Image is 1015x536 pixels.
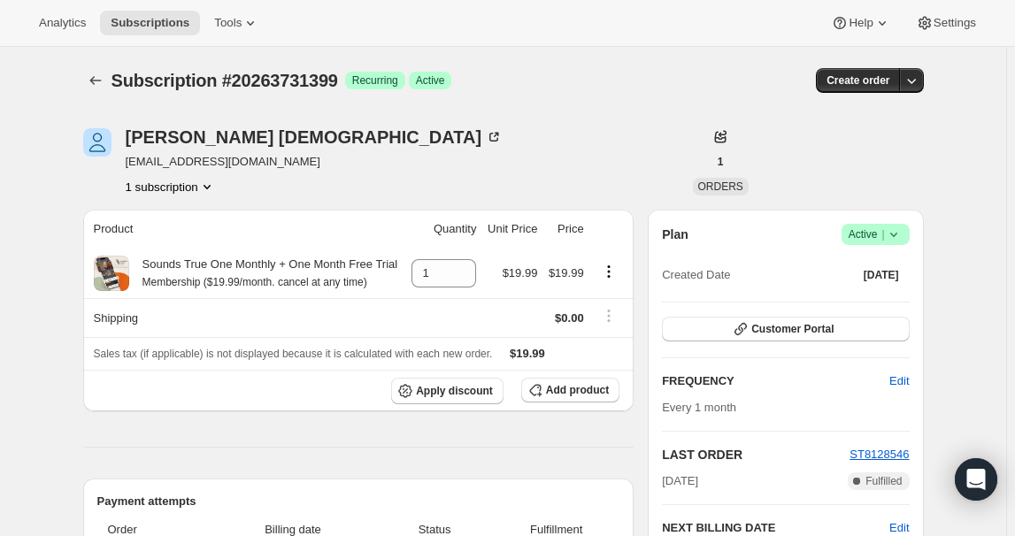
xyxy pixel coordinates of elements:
button: Settings [905,11,987,35]
th: Price [542,210,588,249]
div: [PERSON_NAME] [DEMOGRAPHIC_DATA] [126,128,504,146]
small: Membership ($19.99/month. cancel at any time) [142,276,367,288]
span: Active [416,73,445,88]
span: Settings [934,16,976,30]
span: Help [849,16,873,30]
button: [DATE] [853,263,910,287]
th: Quantity [406,210,482,249]
span: Sibyl Chavis [83,128,111,157]
button: Add product [521,378,619,402]
button: Shipping actions [595,306,623,325]
button: Create order [816,68,900,93]
h2: FREQUENCY [662,372,889,390]
button: Help [820,11,901,35]
button: Edit [879,367,919,395]
span: Analytics [39,16,86,30]
span: $19.99 [549,266,584,279]
h2: LAST ORDER [662,446,850,463]
button: Product actions [595,262,623,281]
th: Product [83,210,406,249]
button: Analytics [28,11,96,35]
button: ST8128546 [850,446,909,463]
span: Fulfilled [865,474,902,488]
button: Tools [204,11,270,35]
span: [EMAIL_ADDRESS][DOMAIN_NAME] [126,153,504,171]
span: | [881,227,884,241]
a: ST8128546 [850,448,909,461]
span: $0.00 [555,311,584,325]
button: Product actions [126,178,216,195]
th: Unit Price [481,210,542,249]
span: [DATE] [864,268,899,282]
button: Subscriptions [100,11,200,35]
span: $19.99 [510,347,545,360]
span: 1 [718,155,724,169]
span: Created Date [662,266,730,284]
span: Sales tax (if applicable) is not displayed because it is calculated with each new order. [94,348,493,360]
span: Every 1 month [662,401,736,414]
h2: Payment attempts [97,493,620,510]
button: Subscriptions [83,68,108,93]
span: Apply discount [416,384,493,398]
span: Create order [827,73,889,88]
h2: Plan [662,226,688,243]
span: Recurring [352,73,398,88]
span: Add product [546,383,609,397]
button: Apply discount [391,378,504,404]
span: ORDERS [698,180,743,193]
th: Shipping [83,298,406,337]
div: Open Intercom Messenger [955,458,997,501]
button: Customer Portal [662,317,909,341]
img: product img [94,256,129,291]
span: Active [849,226,903,243]
span: Subscriptions [111,16,189,30]
button: 1 [707,149,734,174]
span: Customer Portal [751,322,834,336]
span: Edit [889,372,909,390]
span: Subscription #20263731399 [111,71,338,90]
div: Sounds True One Monthly + One Month Free Trial [129,256,398,291]
span: $19.99 [503,266,538,279]
span: [DATE] [662,472,698,490]
span: Tools [214,16,242,30]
